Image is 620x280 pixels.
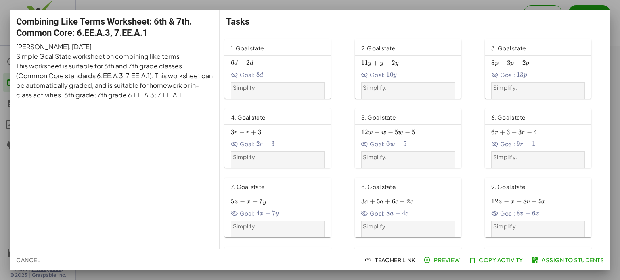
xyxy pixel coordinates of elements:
span: x [234,199,238,205]
span: + [370,197,375,205]
span: 11 [361,59,368,67]
span: 6 [491,128,494,136]
a: 4. Goal stateGoal:Simplify. [224,108,345,168]
i: Goal State is hidden. [361,71,369,79]
span: − [239,128,245,136]
span: + [515,59,521,67]
span: 5 [412,128,415,136]
span: a [390,210,394,217]
span: 2 [256,140,260,148]
span: c [410,199,413,205]
span: Goal: [231,209,255,218]
a: 8. Goal stateGoal:Simplify. [355,178,475,237]
span: − [385,59,390,67]
span: 4 [256,209,260,217]
span: 3. Goal state [491,44,526,52]
span: 2 [522,59,526,67]
span: x [535,210,539,217]
span: − [388,128,393,136]
i: Goal State is hidden. [231,71,238,79]
span: y [380,60,383,66]
span: + [251,128,256,136]
span: Goal: [491,209,515,218]
span: y [395,60,398,66]
span: 3 [258,128,261,136]
span: d [260,72,263,78]
span: c [395,199,398,205]
span: x [498,199,502,205]
span: w [381,129,386,136]
span: 9 [517,140,520,148]
span: d [250,60,253,66]
p: This worksheet is suitable for 6th and 7th grade classes (Common Core standards 6.EE.A.3, 7.EE.A.... [16,61,213,100]
span: 6 [231,59,234,67]
span: − [405,128,410,136]
span: 4 [402,209,405,217]
span: p [510,60,514,66]
span: p [526,60,529,66]
span: 6. Goal state [491,114,526,121]
p: Simplify. [493,153,583,161]
span: − [527,128,532,136]
span: + [239,59,245,67]
button: Teacher Link [363,253,419,267]
span: 10 [386,71,393,79]
button: Assign to Students [530,253,607,267]
span: y [393,72,396,78]
span: − [240,197,245,205]
span: 1. Goal state [231,44,264,52]
span: 6 [532,209,535,217]
span: 8 [386,209,390,217]
span: x [247,199,251,205]
span: 7 [259,197,262,205]
span: + [265,209,270,217]
i: Goal State is hidden. [361,210,369,217]
p: Simplify. [363,153,453,161]
span: 5 [395,128,398,136]
span: 3 [518,128,522,136]
i: Goal State is hidden. [361,141,369,148]
span: 8 [517,209,520,217]
p: Simplify. [233,153,323,161]
span: 7 [272,209,275,217]
span: y [263,199,266,205]
span: + [511,128,517,136]
span: 6 [392,197,395,205]
span: x [511,199,515,205]
span: r [234,129,237,136]
span: 3 [507,59,510,67]
span: 7. Goal state [231,183,265,190]
span: 12 [491,197,498,205]
p: Simplify. [233,84,323,92]
span: + [264,140,270,148]
span: Cancel [16,256,40,263]
span: − [525,140,530,148]
span: 5. Goal state [361,114,396,121]
span: r [495,129,498,136]
span: − [375,128,380,136]
span: d [234,60,238,66]
span: 5 [538,197,542,205]
span: Goal: [491,71,515,79]
span: Goal: [491,140,515,148]
div: Tasks [220,10,610,34]
span: + [516,197,522,205]
span: Goal: [361,209,385,218]
a: 7. Goal stateGoal:Simplify. [224,178,345,237]
span: w [390,141,395,147]
span: [PERSON_NAME] [16,42,69,51]
a: 6. Goal stateGoal:Simplify. [485,108,605,168]
i: Goal State is hidden. [491,71,499,79]
span: a [364,199,368,205]
span: Copy Activity [470,256,523,263]
i: Goal State is hidden. [231,141,238,148]
a: 9. Goal stateGoal:Simplify. [485,178,605,237]
span: 2 [406,197,410,205]
i: Goal State is hidden. [491,141,499,148]
span: 9. Goal state [491,183,526,190]
span: Teacher Link [366,256,415,263]
span: + [525,209,530,217]
p: Simplify. [493,222,583,230]
span: 5 [377,197,380,205]
span: y [275,210,279,217]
